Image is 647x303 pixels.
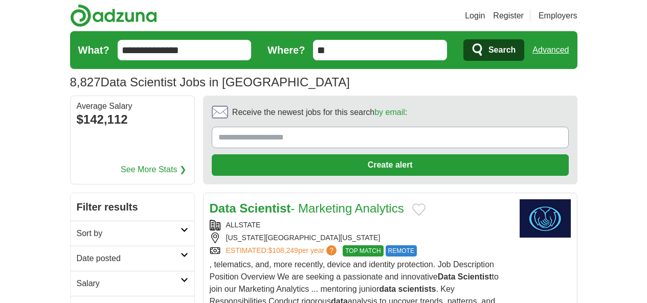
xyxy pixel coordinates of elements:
[398,285,436,293] strong: scientists
[463,39,524,61] button: Search
[267,42,305,58] label: Where?
[210,232,511,243] div: [US_STATE][GEOGRAPHIC_DATA][US_STATE]
[458,272,492,281] strong: Scientist
[465,10,485,22] a: Login
[77,102,188,110] div: Average Salary
[438,272,456,281] strong: Data
[412,203,426,216] button: Add to favorite jobs
[374,108,405,116] a: by email
[210,201,404,215] a: Data Scientist- Marketing Analytics
[71,271,194,296] a: Salary
[71,221,194,246] a: Sort by
[70,73,101,91] span: 8,827
[77,277,181,290] h2: Salary
[386,245,417,257] span: REMOTE
[239,201,291,215] strong: Scientist
[121,164,186,176] a: See More Stats ❯
[71,193,194,221] h2: Filter results
[326,245,337,255] span: ?
[77,110,188,129] div: $142,112
[488,40,516,60] span: Search
[493,10,524,22] a: Register
[532,40,569,60] a: Advanced
[343,245,383,257] span: TOP MATCH
[539,10,577,22] a: Employers
[70,75,350,89] h1: Data Scientist Jobs in [GEOGRAPHIC_DATA]
[226,245,339,257] a: ESTIMATED:$108,249per year?
[210,201,236,215] strong: Data
[77,227,181,240] h2: Sort by
[379,285,396,293] strong: data
[71,246,194,271] a: Date posted
[78,42,109,58] label: What?
[212,154,569,176] button: Create alert
[226,221,261,229] a: ALLSTATE
[232,106,407,119] span: Receive the newest jobs for this search :
[268,246,298,254] span: $108,249
[77,252,181,265] h2: Date posted
[70,4,157,27] img: Adzuna logo
[520,199,571,238] img: Allstate logo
